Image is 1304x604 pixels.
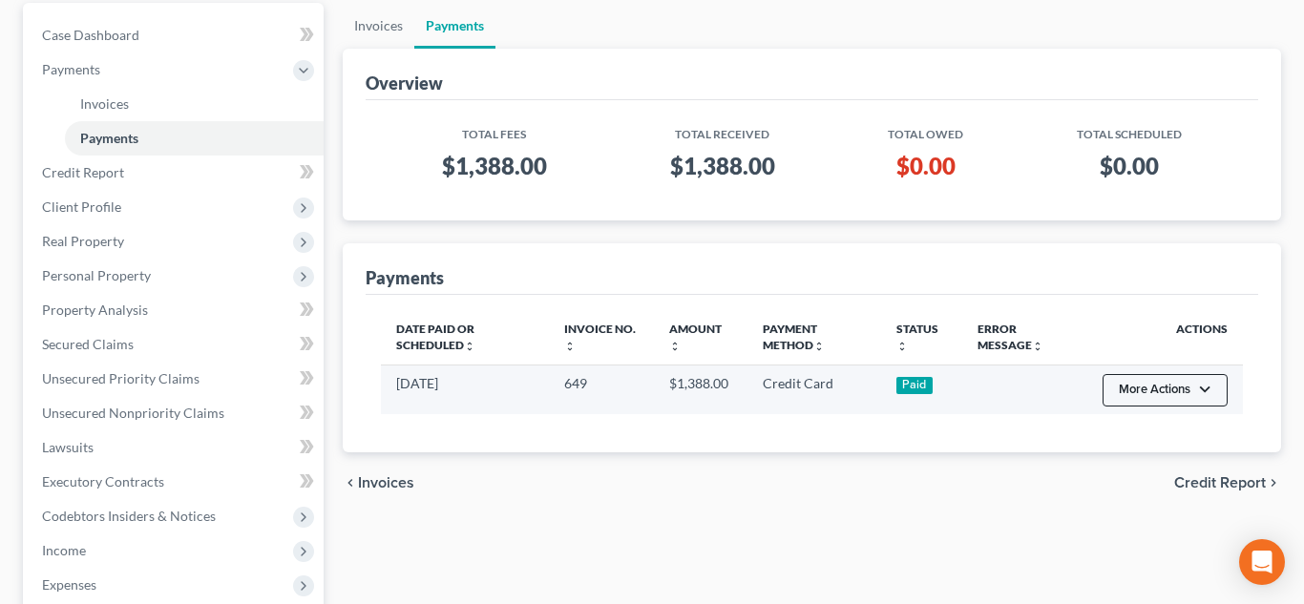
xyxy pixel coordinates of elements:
a: Statusunfold_more [896,322,938,352]
a: Date Paid or Scheduledunfold_more [396,322,475,352]
a: Amountunfold_more [669,322,722,352]
a: Lawsuits [27,430,324,465]
i: unfold_more [564,341,576,352]
i: unfold_more [1032,341,1043,352]
a: Unsecured Nonpriority Claims [27,396,324,430]
span: Property Analysis [42,302,148,318]
button: More Actions [1103,374,1228,406]
span: Unsecured Priority Claims [42,370,200,386]
a: Error Messageunfold_more [978,322,1043,352]
span: Payments [80,130,138,146]
h3: $1,388.00 [623,151,821,181]
div: Open Intercom Messenger [1239,539,1285,585]
span: Invoices [358,475,414,490]
span: Invoices [80,95,129,112]
a: Executory Contracts [27,465,324,499]
span: Client Profile [42,198,121,215]
th: Total Received [608,115,836,143]
span: Expenses [42,576,96,593]
span: Codebtors Insiders & Notices [42,508,216,524]
button: chevron_left Invoices [343,475,414,490]
td: Credit Card [747,364,881,414]
a: Case Dashboard [27,18,324,52]
a: Invoice No.unfold_more [564,322,636,352]
th: Total Fees [381,115,609,143]
a: Payment Methodunfold_more [763,322,825,352]
span: Secured Claims [42,336,134,352]
span: Case Dashboard [42,27,139,43]
td: $1,388.00 [654,364,747,414]
th: Total Scheduled [1015,115,1243,143]
a: Invoices [343,3,414,49]
h3: $1,388.00 [396,151,594,181]
span: Payments [42,61,100,77]
h3: $0.00 [1030,151,1228,181]
button: Credit Report chevron_right [1174,475,1281,490]
div: Payments [366,266,444,289]
span: Unsecured Nonpriority Claims [42,405,224,421]
a: Payments [65,121,324,156]
div: Paid [896,377,933,394]
h3: $0.00 [852,151,999,181]
a: Secured Claims [27,327,324,362]
i: unfold_more [669,341,681,352]
span: Credit Report [1174,475,1266,490]
i: chevron_left [343,475,358,490]
i: unfold_more [813,341,825,352]
span: Credit Report [42,164,124,180]
i: unfold_more [896,341,908,352]
td: 649 [549,364,654,414]
span: Real Property [42,233,124,249]
span: Income [42,542,86,558]
a: Property Analysis [27,293,324,327]
span: Lawsuits [42,439,94,455]
a: Credit Report [27,156,324,190]
th: Actions [1087,310,1243,365]
i: chevron_right [1266,475,1281,490]
span: Personal Property [42,267,151,283]
a: Unsecured Priority Claims [27,362,324,396]
span: Executory Contracts [42,473,164,489]
td: [DATE] [381,364,549,414]
div: Overview [366,72,443,94]
th: Total Owed [836,115,1015,143]
a: Payments [414,3,495,49]
a: Invoices [65,87,324,121]
i: unfold_more [464,341,475,352]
